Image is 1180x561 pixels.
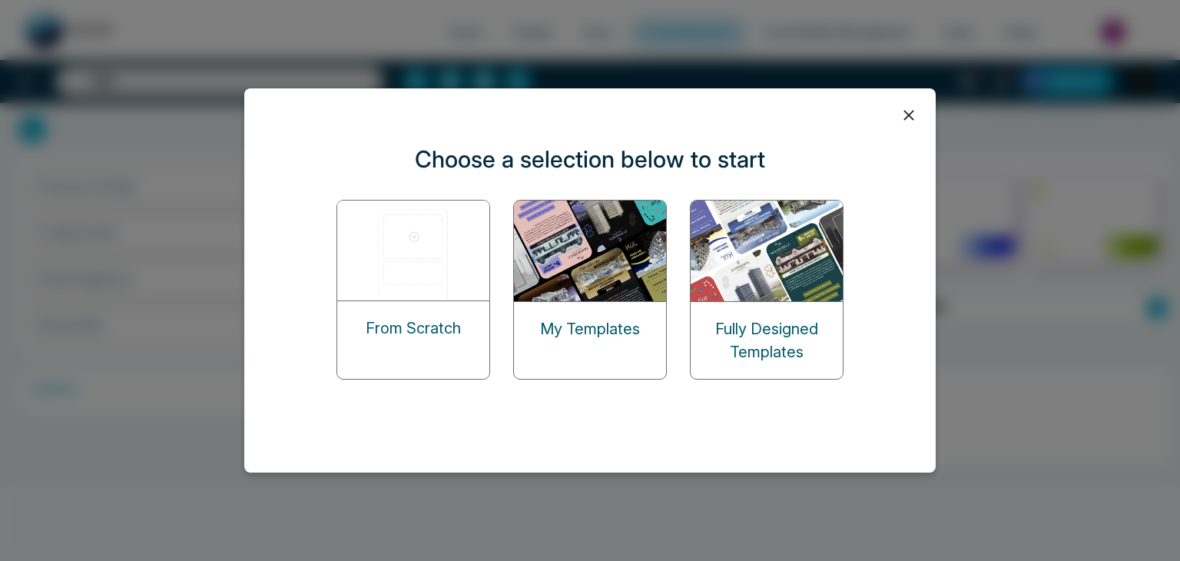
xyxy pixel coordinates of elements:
[691,317,843,363] p: Fully Designed Templates
[540,317,640,340] p: My Templates
[691,201,844,301] img: designed-templates.png
[337,201,491,300] img: start-from-scratch.png
[415,142,765,177] p: Choose a selection below to start
[514,201,668,301] img: my-templates.png
[366,317,461,340] p: From Scratch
